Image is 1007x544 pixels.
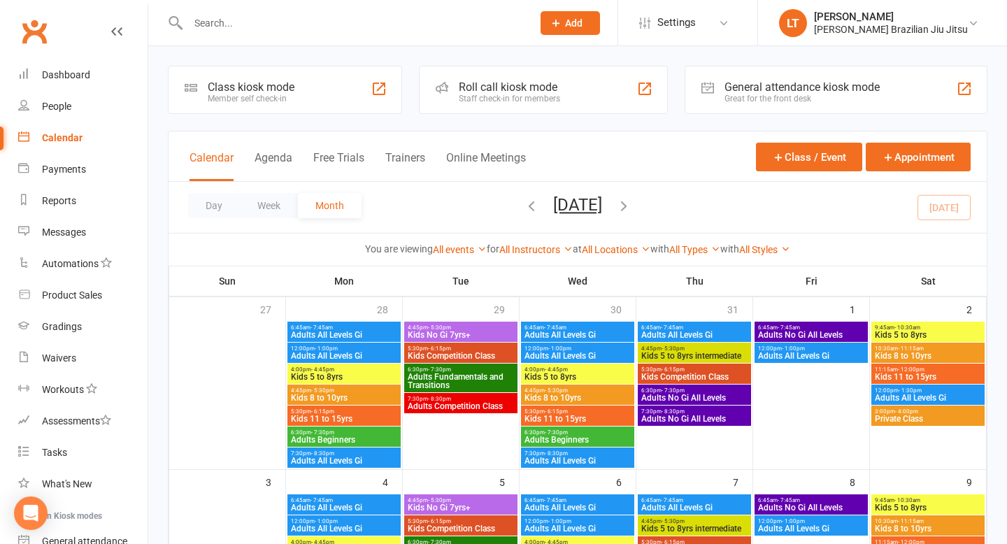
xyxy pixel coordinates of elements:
[520,266,636,296] th: Wed
[290,429,398,436] span: 6:30pm
[290,373,398,381] span: Kids 5 to 8yrs
[524,415,631,423] span: Kids 11 to 15yrs
[311,450,334,457] span: - 8:30pm
[874,373,982,381] span: Kids 11 to 15yrs
[541,11,600,35] button: Add
[524,331,631,339] span: Adults All Levels Gi
[545,408,568,415] span: - 6:15pm
[42,478,92,489] div: What's New
[18,122,148,154] a: Calendar
[407,503,515,512] span: Kids No Gi 7yrs+
[190,151,234,181] button: Calendar
[610,297,636,320] div: 30
[641,373,748,381] span: Kids Competition Class
[315,345,338,352] span: - 1:00pm
[757,331,865,339] span: Adults No Gi All Levels
[494,297,519,320] div: 29
[524,387,631,394] span: 4:45pm
[433,244,487,255] a: All events
[385,151,425,181] button: Trainers
[407,396,515,402] span: 7:30pm
[310,497,333,503] span: - 7:45am
[42,447,67,458] div: Tasks
[895,408,918,415] span: - 4:00pm
[874,352,982,360] span: Kids 8 to 10yrs
[18,437,148,468] a: Tasks
[662,366,685,373] span: - 6:15pm
[407,402,515,410] span: Adults Competition Class
[407,497,515,503] span: 4:45pm
[874,518,982,524] span: 10:30am
[188,193,240,218] button: Day
[42,164,86,175] div: Payments
[298,193,362,218] button: Month
[255,151,292,181] button: Agenda
[524,394,631,402] span: Kids 8 to 10yrs
[42,384,84,395] div: Workouts
[898,518,924,524] span: - 11:15am
[313,151,364,181] button: Free Trials
[661,497,683,503] span: - 7:45am
[814,10,968,23] div: [PERSON_NAME]
[657,7,696,38] span: Settings
[407,324,515,331] span: 4:45pm
[446,151,526,181] button: Online Meetings
[42,195,76,206] div: Reports
[42,352,76,364] div: Waivers
[874,345,982,352] span: 10:30am
[662,408,685,415] span: - 8:30pm
[184,13,522,33] input: Search...
[403,266,520,296] th: Tue
[524,366,631,373] span: 4:00pm
[756,143,862,171] button: Class / Event
[641,324,748,331] span: 6:45am
[641,394,748,402] span: Adults No Gi All Levels
[407,345,515,352] span: 5:30pm
[524,450,631,457] span: 7:30pm
[407,366,515,373] span: 6:30pm
[290,387,398,394] span: 4:45pm
[290,518,398,524] span: 12:00pm
[874,366,982,373] span: 11:15am
[42,227,86,238] div: Messages
[499,244,573,255] a: All Instructors
[874,324,982,331] span: 9:45am
[641,408,748,415] span: 7:30pm
[459,80,560,94] div: Roll call kiosk mode
[650,243,669,255] strong: with
[757,345,865,352] span: 12:00pm
[315,518,338,524] span: - 1:00pm
[290,352,398,360] span: Adults All Levels Gi
[290,408,398,415] span: 5:30pm
[757,503,865,512] span: Adults No Gi All Levels
[524,518,631,524] span: 12:00pm
[311,429,334,436] span: - 7:30pm
[573,243,582,255] strong: at
[898,366,924,373] span: - 12:00pm
[260,297,285,320] div: 27
[524,373,631,381] span: Kids 5 to 8yrs
[428,497,451,503] span: - 5:30pm
[428,396,451,402] span: - 8:30pm
[778,324,800,331] span: - 7:45am
[641,387,748,394] span: 6:30pm
[874,497,982,503] span: 9:45am
[266,470,285,493] div: 3
[42,415,111,427] div: Assessments
[407,331,515,339] span: Kids No Gi 7yrs+
[724,94,880,103] div: Great for the front desk
[757,497,865,503] span: 6:45am
[42,101,71,112] div: People
[544,497,566,503] span: - 7:45am
[18,343,148,374] a: Waivers
[870,266,987,296] th: Sat
[641,415,748,423] span: Adults No Gi All Levels
[553,195,602,215] button: [DATE]
[545,450,568,457] span: - 8:30pm
[310,324,333,331] span: - 7:45am
[524,436,631,444] span: Adults Beginners
[42,258,99,269] div: Automations
[753,266,870,296] th: Fri
[240,193,298,218] button: Week
[733,470,752,493] div: 7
